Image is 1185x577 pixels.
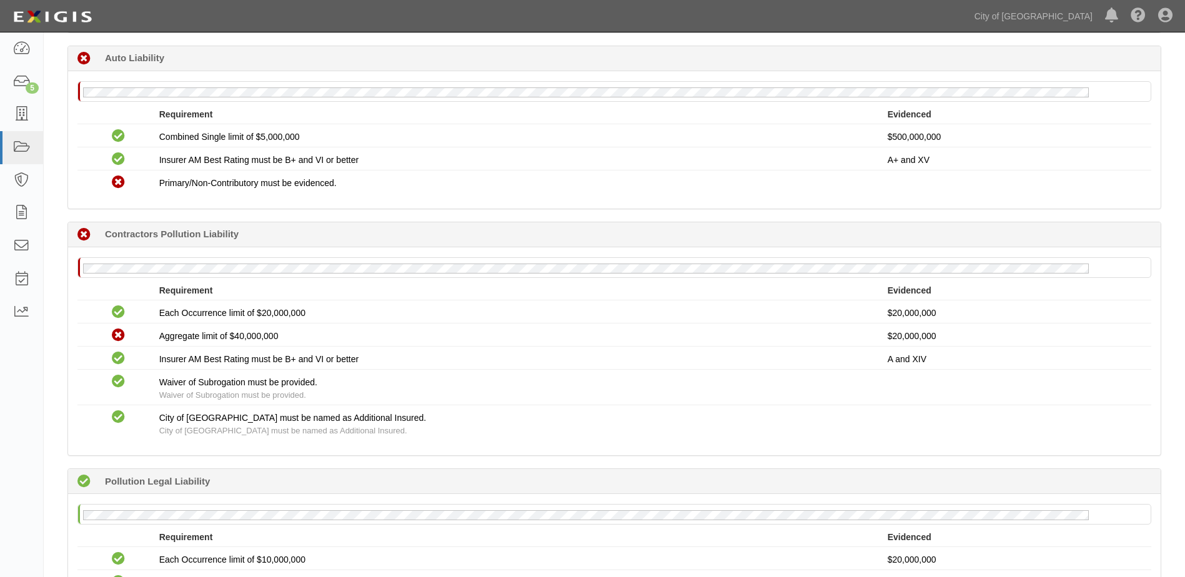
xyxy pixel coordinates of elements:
strong: Evidenced [888,285,931,295]
p: $500,000,000 [888,131,1142,143]
span: City of [GEOGRAPHIC_DATA] must be named as Additional Insured. [159,413,426,423]
span: Each Occurrence limit of $10,000,000 [159,555,305,565]
span: Waiver of Subrogation must be provided. [159,390,306,400]
p: A+ and XV [888,154,1142,166]
span: Insurer AM Best Rating must be B+ and VI or better [159,155,359,165]
i: Help Center - Complianz [1131,9,1146,24]
b: Pollution Legal Liability [105,475,210,488]
i: Compliant 93 days (since 05/27/2025) [77,475,91,488]
i: Non-Compliant 93 days (since 05/27/2025) [77,229,91,242]
i: Compliant [112,306,125,319]
i: Compliant [112,375,125,388]
img: logo-5460c22ac91f19d4615b14bd174203de0afe785f0fc80cf4dbbc73dc1793850b.png [9,6,96,28]
i: Non-Compliant 52 days (since 07/07/2025) [77,52,91,66]
span: City of [GEOGRAPHIC_DATA] must be named as Additional Insured. [159,426,407,435]
span: Insurer AM Best Rating must be B+ and VI or better [159,354,359,364]
p: $20,000,000 [888,307,1142,319]
p: $20,000,000 [888,553,1142,566]
b: Auto Liability [105,51,164,64]
div: 5 [26,82,39,94]
span: Combined Single limit of $5,000,000 [159,132,300,142]
i: Compliant [112,352,125,365]
i: Compliant [112,411,125,424]
p: A and XIV [888,353,1142,365]
p: $20,000,000 [888,330,1142,342]
b: Contractors Pollution Liability [105,227,239,240]
strong: Requirement [159,285,213,295]
strong: Evidenced [888,109,931,119]
strong: Requirement [159,532,213,542]
i: Non-Compliant [112,329,125,342]
strong: Requirement [159,109,213,119]
span: Each Occurrence limit of $20,000,000 [159,308,305,318]
span: Aggregate limit of $40,000,000 [159,331,279,341]
a: City of [GEOGRAPHIC_DATA] [968,4,1099,29]
span: Waiver of Subrogation must be provided. [159,377,317,387]
i: Non-Compliant [112,176,125,189]
i: Compliant [112,153,125,166]
i: Compliant [112,553,125,566]
span: Primary/Non-Contributory must be evidenced. [159,178,337,188]
strong: Evidenced [888,532,931,542]
i: Compliant [112,130,125,143]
